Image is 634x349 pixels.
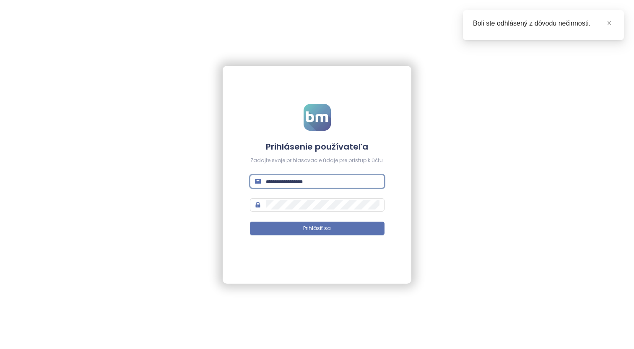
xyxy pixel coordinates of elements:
[250,157,385,165] div: Zadajte svoje prihlasovacie údaje pre prístup k účtu.
[473,18,614,28] div: Boli ste odhlásený z dôvodu nečinnosti.
[255,178,261,184] span: mail
[606,20,612,26] span: close
[255,202,261,208] span: lock
[303,225,331,233] span: Prihlásiť sa
[250,222,385,235] button: Prihlásiť sa
[304,104,331,131] img: logo
[250,141,385,153] h4: Prihlásenie používateľa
